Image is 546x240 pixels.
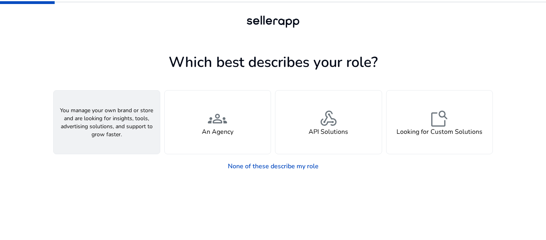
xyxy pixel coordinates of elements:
[53,90,160,154] button: You manage your own brand or store and are looking for insights, tools, advertising solutions, an...
[53,54,493,71] h1: Which best describes your role?
[202,128,233,136] h4: An Agency
[319,109,338,128] span: webhook
[397,128,482,136] h4: Looking for Custom Solutions
[386,90,493,154] button: feature_searchLooking for Custom Solutions
[430,109,449,128] span: feature_search
[208,109,227,128] span: groups
[164,90,271,154] button: groupsAn Agency
[309,128,348,136] h4: API Solutions
[221,158,325,174] a: None of these describe my role
[275,90,382,154] button: webhookAPI Solutions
